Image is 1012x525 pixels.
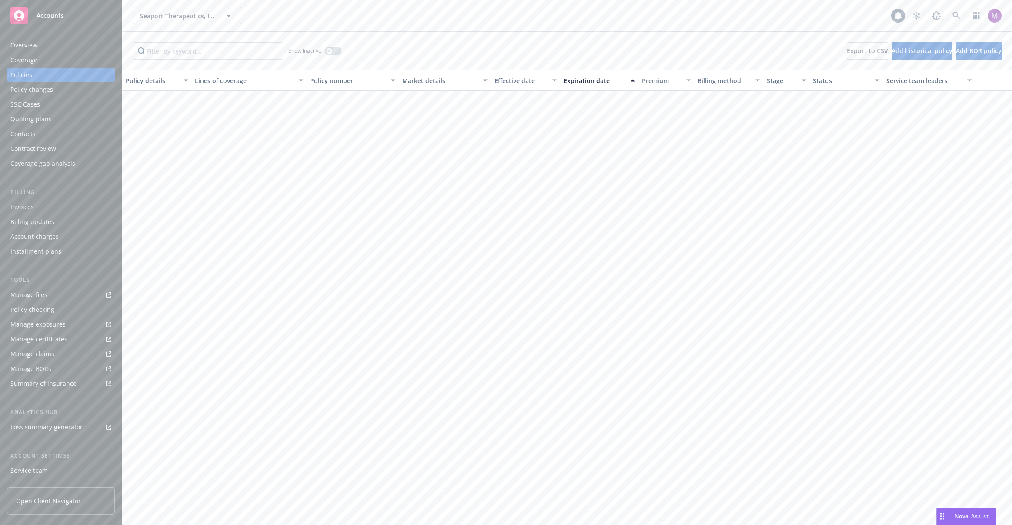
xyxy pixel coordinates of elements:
[10,464,48,478] div: Service team
[988,9,1002,23] img: photo
[10,318,66,331] div: Manage exposures
[892,47,952,55] span: Add historical policy
[7,377,115,391] a: Summary of insurance
[948,7,965,24] a: Search
[10,420,83,434] div: Loss summary generator
[7,451,115,460] div: Account settings
[7,38,115,52] a: Overview
[564,76,625,85] div: Expiration date
[10,53,37,67] div: Coverage
[10,303,54,317] div: Policy checking
[7,230,115,244] a: Account charges
[10,38,37,52] div: Overview
[763,70,809,91] button: Stage
[560,70,638,91] button: Expiration date
[10,142,56,156] div: Contract review
[10,83,53,97] div: Policy changes
[402,76,478,85] div: Market details
[491,70,560,91] button: Effective date
[10,230,59,244] div: Account charges
[10,68,32,82] div: Policies
[7,332,115,346] a: Manage certificates
[883,70,975,91] button: Service team leaders
[7,303,115,317] a: Policy checking
[968,7,985,24] a: Switch app
[7,244,115,258] a: Installment plans
[7,3,115,28] a: Accounts
[10,377,77,391] div: Summary of insurance
[956,47,1002,55] span: Add BOR policy
[10,347,54,361] div: Manage claims
[10,127,36,141] div: Contacts
[10,97,40,111] div: SSC Cases
[122,70,191,91] button: Policy details
[7,188,115,197] div: Billing
[7,83,115,97] a: Policy changes
[288,47,321,54] span: Show inactive
[847,42,888,60] button: Export to CSV
[195,76,294,85] div: Lines of coverage
[191,70,307,91] button: Lines of coverage
[310,76,386,85] div: Policy number
[7,347,115,361] a: Manage claims
[10,157,75,171] div: Coverage gap analysis
[7,276,115,284] div: Tools
[847,47,888,55] span: Export to CSV
[7,362,115,376] a: Manage BORs
[399,70,491,91] button: Market details
[937,508,948,525] div: Drag to move
[7,215,115,229] a: Billing updates
[7,112,115,126] a: Quoting plans
[7,200,115,214] a: Invoices
[7,318,115,331] a: Manage exposures
[955,512,989,520] span: Nova Assist
[10,362,51,376] div: Manage BORs
[7,420,115,434] a: Loss summary generator
[809,70,883,91] button: Status
[10,200,34,214] div: Invoices
[908,7,925,24] a: Stop snowing
[7,464,115,478] a: Service team
[307,70,399,91] button: Policy number
[133,7,241,24] button: Seaport Therapeutics, Inc.
[892,42,952,60] button: Add historical policy
[10,332,67,346] div: Manage certificates
[886,76,962,85] div: Service team leaders
[10,244,61,258] div: Installment plans
[126,76,178,85] div: Policy details
[928,7,945,24] a: Report a Bug
[16,496,81,505] span: Open Client Navigator
[10,112,52,126] div: Quoting plans
[638,70,694,91] button: Premium
[7,68,115,82] a: Policies
[7,142,115,156] a: Contract review
[133,42,283,60] input: Filter by keyword...
[494,76,547,85] div: Effective date
[642,76,681,85] div: Premium
[10,288,47,302] div: Manage files
[767,76,796,85] div: Stage
[7,97,115,111] a: SSC Cases
[140,11,215,20] span: Seaport Therapeutics, Inc.
[10,478,66,492] div: Sales relationships
[813,76,870,85] div: Status
[7,127,115,141] a: Contacts
[7,157,115,171] a: Coverage gap analysis
[694,70,763,91] button: Billing method
[936,508,996,525] button: Nova Assist
[37,12,64,19] span: Accounts
[7,408,115,417] div: Analytics hub
[7,53,115,67] a: Coverage
[10,215,54,229] div: Billing updates
[698,76,750,85] div: Billing method
[956,42,1002,60] button: Add BOR policy
[7,478,115,492] a: Sales relationships
[7,288,115,302] a: Manage files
